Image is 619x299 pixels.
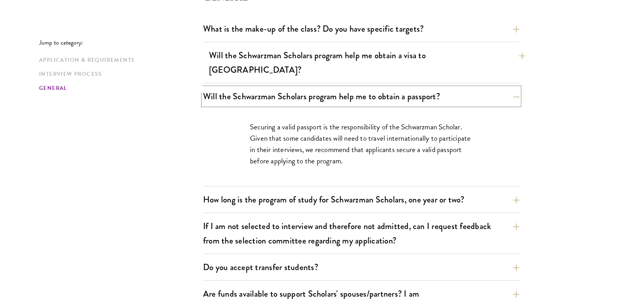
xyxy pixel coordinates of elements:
[39,56,198,64] a: Application & Requirements
[203,217,519,249] button: If I am not selected to interview and therefore not admitted, can I request feedback from the sel...
[39,70,198,78] a: Interview Process
[203,191,519,208] button: How long is the program of study for Schwarzman Scholars, one year or two?
[39,84,198,92] a: General
[203,258,519,276] button: Do you accept transfer students?
[209,47,525,79] button: Will the Schwarzman Scholars program help me obtain a visa to [GEOGRAPHIC_DATA]?
[39,39,203,46] p: Jump to category:
[203,20,519,38] button: What is the make-up of the class? Do you have specific targets?
[250,121,473,167] p: Securing a valid passport is the responsibility of the Schwarzman Scholar. Given that some candid...
[203,88,519,105] button: Will the Schwarzman Scholars program help me to obtain a passport?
